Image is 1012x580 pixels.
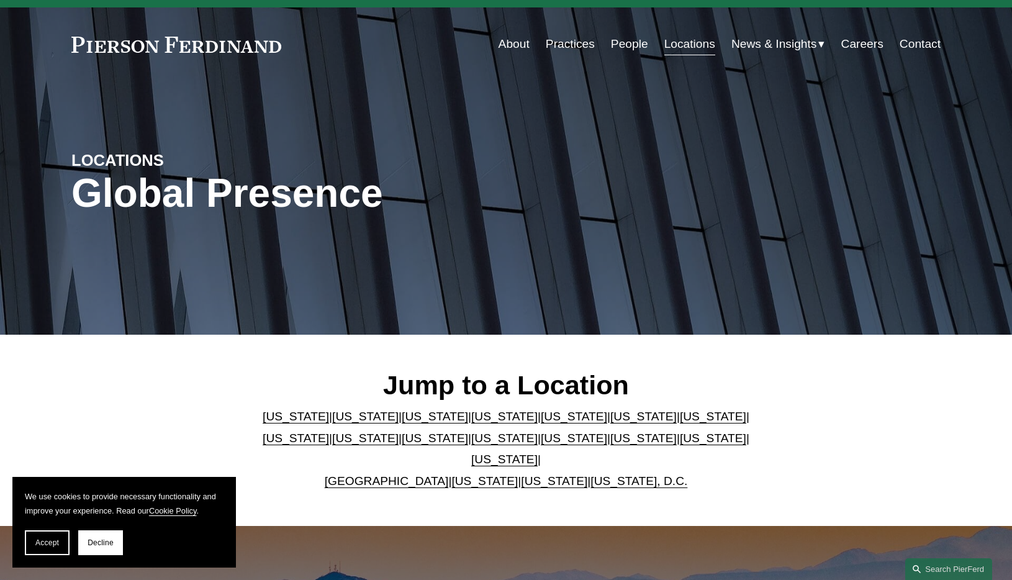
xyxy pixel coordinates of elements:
[35,538,59,547] span: Accept
[263,410,329,423] a: [US_STATE]
[611,32,648,56] a: People
[905,558,992,580] a: Search this site
[71,171,651,216] h1: Global Presence
[325,474,449,487] a: [GEOGRAPHIC_DATA]
[78,530,123,555] button: Decline
[88,538,114,547] span: Decline
[841,32,883,56] a: Careers
[253,369,760,401] h2: Jump to a Location
[471,453,538,466] a: [US_STATE]
[680,432,746,445] a: [US_STATE]
[521,474,587,487] a: [US_STATE]
[546,32,595,56] a: Practices
[451,474,518,487] a: [US_STATE]
[731,34,817,55] span: News & Insights
[402,432,468,445] a: [US_STATE]
[149,506,197,515] a: Cookie Policy
[731,32,825,56] a: folder dropdown
[541,432,607,445] a: [US_STATE]
[12,477,236,568] section: Cookie banner
[25,489,224,518] p: We use cookies to provide necessary functionality and improve your experience. Read our .
[664,32,715,56] a: Locations
[610,432,677,445] a: [US_STATE]
[541,410,607,423] a: [US_STATE]
[402,410,468,423] a: [US_STATE]
[71,150,289,170] h4: LOCATIONS
[499,32,530,56] a: About
[471,410,538,423] a: [US_STATE]
[610,410,677,423] a: [US_STATE]
[590,474,687,487] a: [US_STATE], D.C.
[25,530,70,555] button: Accept
[471,432,538,445] a: [US_STATE]
[900,32,941,56] a: Contact
[253,406,760,492] p: | | | | | | | | | | | | | | | | | |
[680,410,746,423] a: [US_STATE]
[332,410,399,423] a: [US_STATE]
[263,432,329,445] a: [US_STATE]
[332,432,399,445] a: [US_STATE]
